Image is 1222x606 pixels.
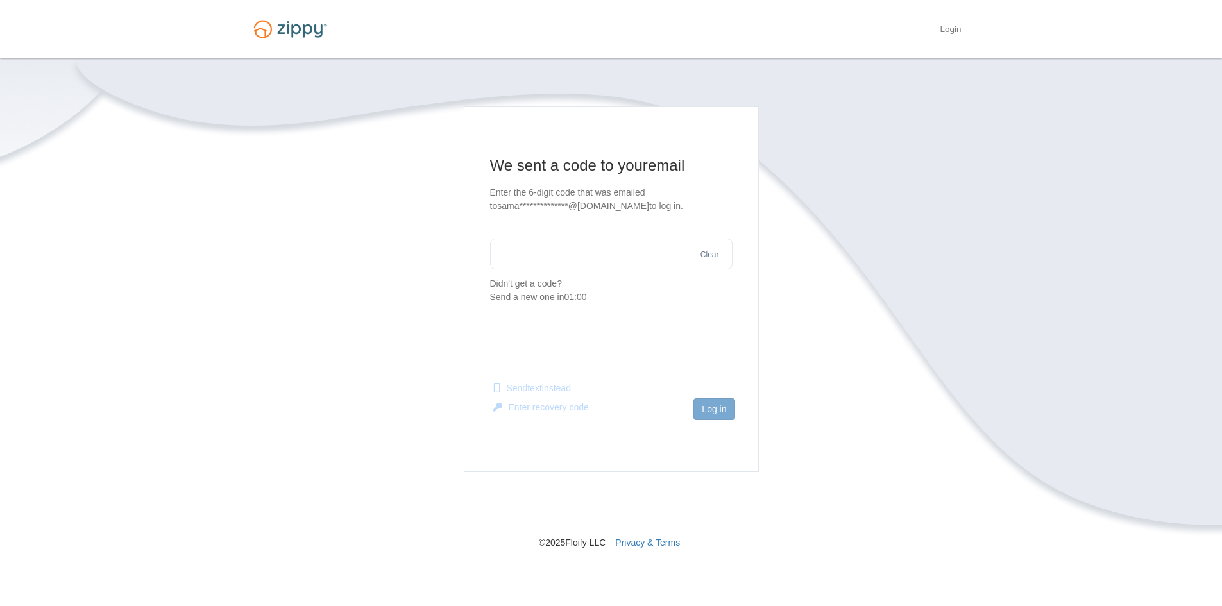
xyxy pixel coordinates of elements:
p: Didn't get a code? [490,277,733,304]
button: Clear [697,249,723,261]
nav: © 2025 Floify LLC [246,472,977,549]
h1: We sent a code to your email [490,155,733,176]
img: Logo [246,14,334,44]
a: Privacy & Terms [615,537,680,548]
div: Send a new one in 01:00 [490,290,733,304]
button: Log in [693,398,734,420]
a: Login [940,24,961,37]
p: Enter the 6-digit code that was emailed to sama**************@[DOMAIN_NAME] to log in. [490,186,733,213]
